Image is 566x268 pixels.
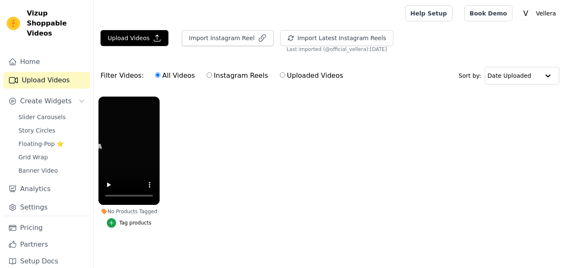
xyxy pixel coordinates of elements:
[459,67,560,84] div: Sort by:
[279,70,344,81] label: Uploaded Videos
[3,220,90,236] a: Pricing
[101,30,168,46] button: Upload Videos
[532,6,559,21] p: Vellera
[182,30,274,46] button: Import Instagram Reel
[523,9,528,18] text: V
[13,138,90,150] a: Floating-Pop ⭐
[18,153,48,161] span: Grid Wrap
[464,5,512,21] a: Book Demo
[280,30,393,46] button: Import Latest Instagram Reels
[3,199,90,216] a: Settings
[18,113,66,121] span: Slider Carousels
[206,70,268,81] label: Instagram Reels
[101,66,348,85] div: Filter Videos:
[107,218,152,227] button: Tag products
[405,5,452,21] a: Help Setup
[13,165,90,176] a: Banner Video
[13,111,90,123] a: Slider Carousels
[18,140,64,148] span: Floating-Pop ⭐
[18,126,55,135] span: Story Circles
[98,208,160,215] div: No Products Tagged
[20,96,72,106] span: Create Widgets
[3,54,90,70] a: Home
[3,93,90,110] button: Create Widgets
[27,8,87,38] span: Vizup Shoppable Videos
[519,6,559,21] button: V Vellera
[13,151,90,163] a: Grid Wrap
[280,72,285,78] input: Uploaded Videos
[13,125,90,136] a: Story Circles
[3,181,90,197] a: Analytics
[155,70,195,81] label: All Videos
[7,17,20,30] img: Vizup
[155,72,160,78] input: All Videos
[207,72,212,78] input: Instagram Reels
[119,220,152,226] div: Tag products
[18,166,58,175] span: Banner Video
[3,72,90,89] a: Upload Videos
[287,46,387,53] span: Last imported (@ official_vellera ): [DATE]
[3,236,90,253] a: Partners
